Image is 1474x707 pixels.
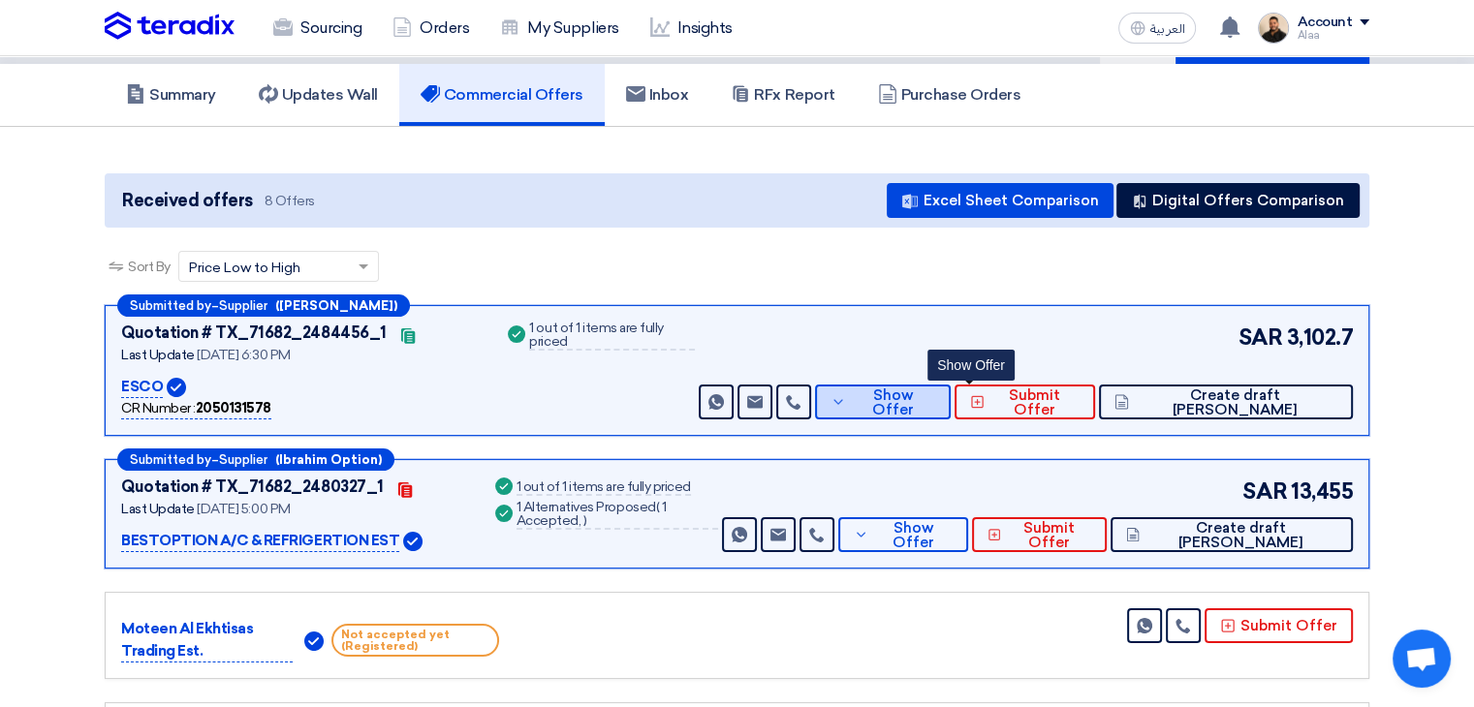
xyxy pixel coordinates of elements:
h5: Purchase Orders [878,85,1021,105]
button: Submit Offer [955,384,1095,419]
span: Show Offer [873,521,953,550]
img: Verified Account [403,532,423,551]
span: SAR [1242,476,1287,507]
b: ([PERSON_NAME]) [275,299,397,312]
span: Supplier [219,453,267,466]
span: 1 Accepted, [517,499,667,529]
div: – [117,448,394,471]
span: Last Update [121,347,195,363]
img: MAA_1717931611039.JPG [1258,13,1289,44]
span: Create draft [PERSON_NAME] [1134,388,1337,417]
div: 1 out of 1 items are fully priced [529,322,694,351]
h5: Updates Wall [259,85,378,105]
button: Show Offer [815,384,951,419]
span: Submitted by [130,299,211,312]
button: Create draft [PERSON_NAME] [1099,384,1353,419]
button: Create draft [PERSON_NAME] [1111,517,1353,552]
span: Submit Offer [1006,521,1091,550]
h5: RFx Report [731,85,834,105]
div: Alaa [1297,30,1369,41]
a: Inbox [605,64,710,126]
a: Sourcing [258,7,377,49]
span: [DATE] 6:30 PM [197,347,290,363]
a: RFx Report [709,64,856,126]
span: العربية [1149,22,1184,36]
span: 13,455 [1291,476,1353,507]
div: Account [1297,15,1352,31]
span: Submitted by [130,453,211,466]
b: (Ibrahim Option) [275,453,382,466]
div: 1 out of 1 items are fully priced [517,480,691,496]
a: Updates Wall [237,64,399,126]
div: Open chat [1393,630,1451,688]
h5: Commercial Offers [421,85,583,105]
img: Verified Account [167,378,186,397]
p: ESCO [121,376,163,399]
a: Insights [635,7,748,49]
span: Received offers [122,188,253,214]
h5: Summary [126,85,216,105]
span: Last Update [121,501,195,517]
button: العربية [1118,13,1196,44]
span: Submit Offer [989,388,1080,417]
div: – [117,294,410,317]
div: Show Offer [927,350,1015,381]
div: CR Number : [121,398,271,419]
div: Quotation # TX_71682_2484456_1 [121,322,387,345]
button: Show Offer [838,517,968,552]
span: 8 Offers [265,192,315,210]
span: Sort By [128,257,171,277]
a: Commercial Offers [399,64,605,126]
button: Submit Offer [972,517,1107,552]
div: 1 Alternatives Proposed [517,501,719,530]
button: Digital Offers Comparison [1116,183,1360,218]
span: 3,102.7 [1286,322,1353,353]
span: SAR [1239,322,1283,353]
h5: Inbox [626,85,689,105]
b: 2050131578 [196,400,271,416]
span: Show Offer [851,388,935,417]
span: Create draft [PERSON_NAME] [1145,521,1337,550]
span: Supplier [219,299,267,312]
img: Teradix logo [105,12,235,41]
p: Moteen Al Ekhtisas Trading Est. [121,618,293,662]
a: Orders [377,7,485,49]
span: Not accepted yet (Registered) [331,624,499,657]
a: Purchase Orders [857,64,1043,126]
div: Quotation # TX_71682_2480327_1 [121,476,384,499]
button: Excel Sheet Comparison [887,183,1113,218]
img: Verified Account [304,631,324,651]
span: ) [583,512,587,529]
span: Price Low to High [189,258,300,278]
span: [DATE] 5:00 PM [197,501,290,517]
a: Summary [105,64,237,126]
button: Submit Offer [1205,608,1353,643]
a: My Suppliers [485,7,634,49]
p: BESTOPTION A/C & REFRIGERTION EST [121,530,399,553]
span: ( [656,499,660,515]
